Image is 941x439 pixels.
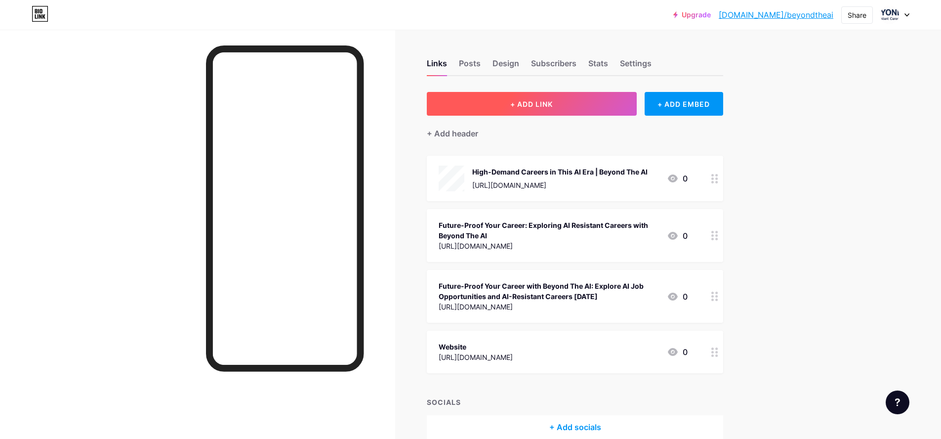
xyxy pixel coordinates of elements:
div: 0 [667,346,688,358]
div: Future-Proof Your Career: Exploring AI Resistant Careers with Beyond The AI [439,220,659,241]
div: Stats [588,57,608,75]
span: + ADD LINK [510,100,553,108]
button: + ADD LINK [427,92,637,116]
div: SOCIALS [427,397,723,407]
div: Website [439,342,513,352]
div: Settings [620,57,652,75]
div: [URL][DOMAIN_NAME] [472,180,648,190]
a: Upgrade [673,11,711,19]
div: 0 [667,173,688,184]
div: [URL][DOMAIN_NAME] [439,241,659,251]
div: 0 [667,291,688,303]
div: 0 [667,230,688,242]
div: Design [492,57,519,75]
img: beyondtheai [880,5,899,24]
a: [DOMAIN_NAME]/beyondtheai [719,9,833,21]
div: Share [848,10,866,20]
div: [URL][DOMAIN_NAME] [439,352,513,362]
div: Future-Proof Your Career with Beyond The AI: Explore AI Job Opportunities and AI-Resistant Career... [439,281,659,302]
div: High-Demand Careers in This AI Era | Beyond The AI [472,167,648,177]
div: + ADD EMBED [645,92,723,116]
div: [URL][DOMAIN_NAME] [439,302,659,312]
div: + Add socials [427,415,723,439]
div: Posts [459,57,481,75]
div: Subscribers [531,57,576,75]
div: + Add header [427,128,478,139]
div: Links [427,57,447,75]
